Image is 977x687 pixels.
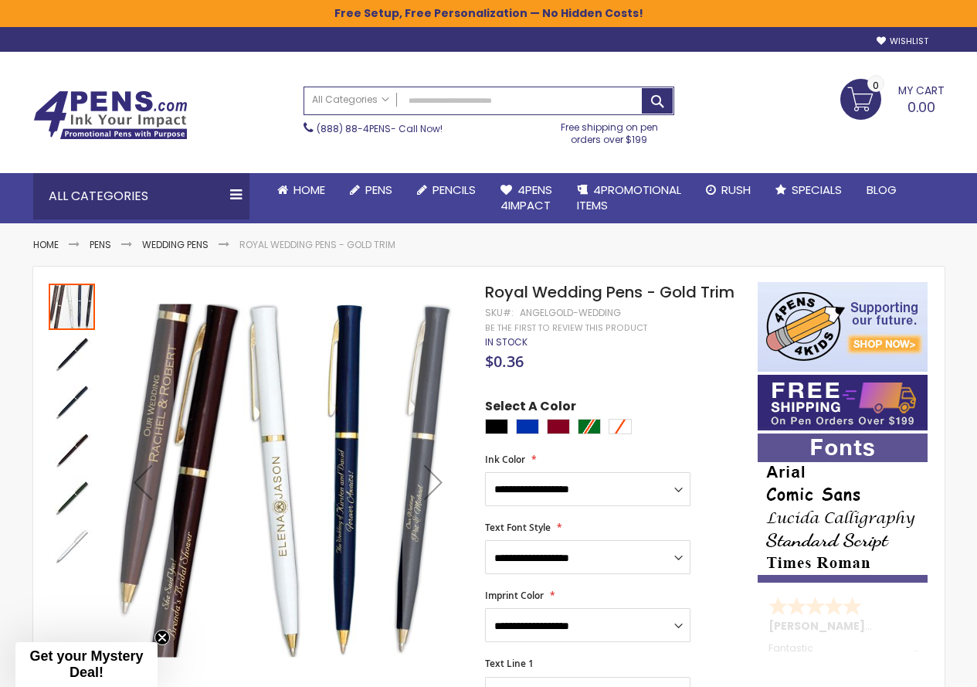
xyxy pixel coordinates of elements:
span: 4PROMOTIONAL ITEMS [577,182,681,213]
div: Fantastic [768,643,918,654]
img: Royal Wedding Pens - Gold Trim [112,304,465,657]
a: 4Pens4impact [488,173,565,223]
div: Royal Wedding Pens - Gold Trim [49,378,97,426]
span: Blog [867,182,897,198]
span: Get your Mystery Deal! [29,648,143,680]
a: Blog [854,173,909,207]
div: Royal Wedding Pens - Gold Trim [49,522,95,570]
div: AngelGold-wedding [520,307,621,319]
a: Pencils [405,173,488,207]
span: Imprint Color [485,589,544,602]
div: Availability [485,336,528,349]
span: - Call Now! [317,122,443,135]
a: All Categories [304,87,397,113]
a: Specials [763,173,854,207]
a: Pens [338,173,405,207]
div: Next [402,282,464,683]
img: font-personalization-examples [758,434,928,583]
a: Rush [694,173,763,207]
strong: SKU [485,306,514,319]
span: Royal Wedding Pens - Gold Trim [485,281,734,303]
a: 4PROMOTIONALITEMS [565,173,694,223]
img: Royal Wedding Pens - Gold Trim [49,427,95,474]
span: 0 [873,78,879,93]
span: Pens [365,182,392,198]
a: Home [33,238,59,251]
span: [PERSON_NAME] [768,618,870,634]
li: Royal Wedding Pens - Gold Trim [239,239,395,251]
div: Blue [516,419,539,434]
span: Select A Color [485,398,576,419]
div: Royal Wedding Pens - Gold Trim [49,474,97,522]
span: In stock [485,335,528,349]
a: Be the first to review this product [485,322,647,334]
img: Royal Wedding Pens - Gold Trim [49,475,95,522]
a: 0.00 0 [840,79,945,117]
span: Pencils [433,182,476,198]
div: Get your Mystery Deal!Close teaser [15,642,158,687]
img: 4pens 4 kids [758,282,928,372]
div: Royal Wedding Pens - Gold Trim [49,282,97,330]
a: Pens [90,238,111,251]
span: $0.36 [485,351,524,372]
div: Royal Wedding Pens - Gold Trim [49,426,97,474]
a: (888) 88-4PENS [317,122,391,135]
span: Specials [792,182,842,198]
a: Wishlist [877,36,928,47]
img: Royal Wedding Pens - Gold Trim [49,332,95,378]
span: Ink Color [485,453,525,466]
span: 4Pens 4impact [500,182,552,213]
div: Previous [112,282,174,683]
div: All Categories [33,173,249,219]
img: Free shipping on orders over $199 [758,375,928,430]
span: Home [293,182,325,198]
span: Text Font Style [485,521,551,534]
span: 0.00 [907,97,935,117]
div: Free shipping on pen orders over $199 [544,115,674,146]
a: Home [265,173,338,207]
span: Rush [721,182,751,198]
div: Black [485,419,508,434]
img: Royal Wedding Pens - Gold Trim [49,379,95,426]
div: Burgundy [547,419,570,434]
button: Close teaser [154,630,170,645]
div: Royal Wedding Pens - Gold Trim [49,330,97,378]
span: All Categories [312,94,389,106]
a: Wedding Pens [142,238,209,251]
img: 4Pens Custom Pens and Promotional Products [33,90,188,140]
img: Royal Wedding Pens - Gold Trim [49,523,95,570]
span: Text Line 1 [485,657,534,670]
